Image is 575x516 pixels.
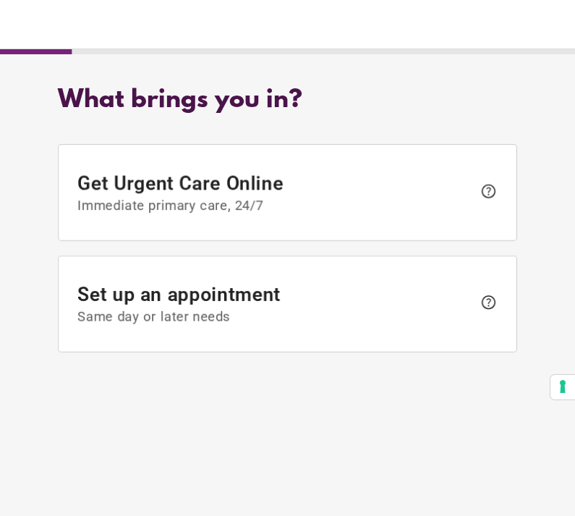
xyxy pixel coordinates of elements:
span: help [480,294,498,311]
span: help [480,182,498,200]
span: Get Urgent Care Online [77,172,473,213]
span: Immediate primary care, 24/7 [77,198,473,213]
span: Set up an appointment [77,284,473,326]
div: What brings you in? [58,86,517,115]
button: Your consent preferences for tracking technologies [550,375,575,399]
span: Same day or later needs [77,310,473,326]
